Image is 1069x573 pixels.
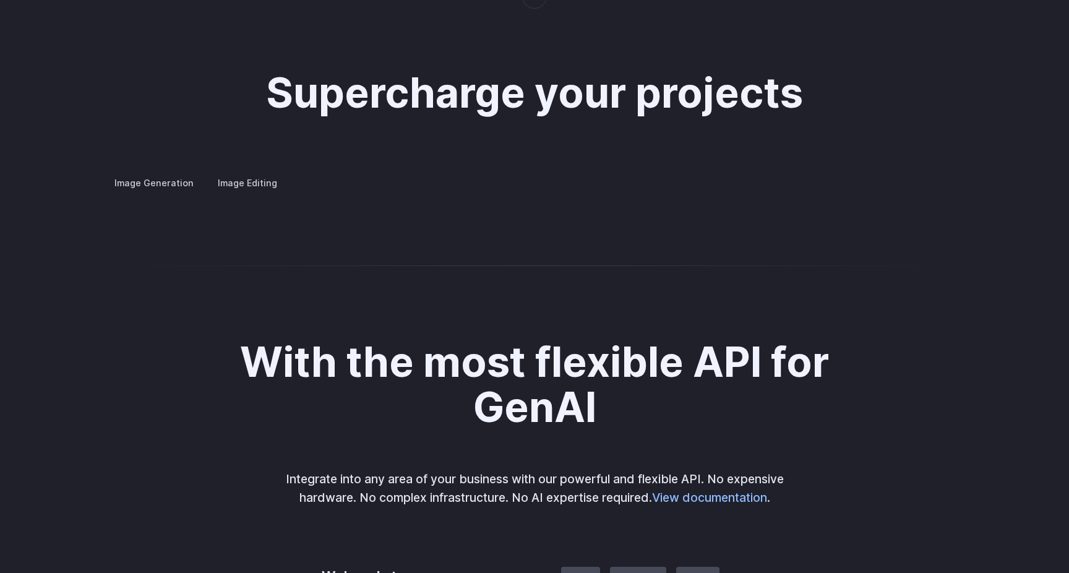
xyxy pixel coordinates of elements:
label: Image Editing [207,172,288,194]
label: Image Generation [104,172,204,194]
h2: Supercharge your projects [266,71,803,116]
p: Integrate into any area of your business with our powerful and flexible API. No expensive hardwar... [277,470,792,507]
h2: With the most flexible API for GenAI [190,340,879,430]
a: View documentation [652,490,767,505]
